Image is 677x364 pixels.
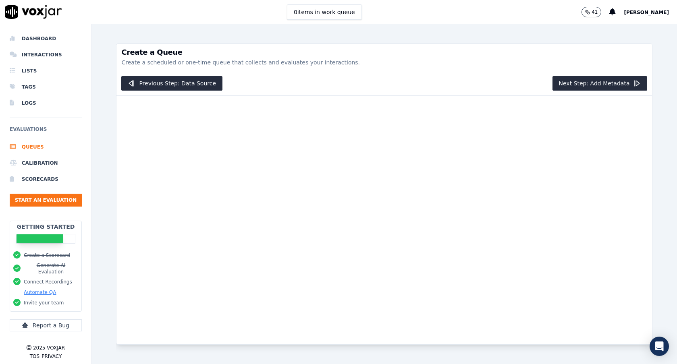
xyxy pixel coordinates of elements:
[24,252,70,259] button: Create a Scorecard
[581,7,601,17] button: 41
[10,63,82,79] a: Lists
[10,319,82,331] button: Report a Bug
[624,10,669,15] span: [PERSON_NAME]
[581,7,609,17] button: 41
[10,31,82,47] a: Dashboard
[5,5,62,19] img: voxjar logo
[42,353,62,360] button: Privacy
[24,289,56,296] button: Automate QA
[287,4,362,20] button: 0items in work queue
[10,194,82,207] button: Start an Evaluation
[10,79,82,95] a: Tags
[10,171,82,187] a: Scorecards
[17,223,75,231] h2: Getting Started
[10,95,82,111] a: Logs
[24,279,72,285] button: Connect Recordings
[10,124,82,139] h6: Evaluations
[592,9,598,15] p: 41
[33,345,65,351] p: 2025 Voxjar
[121,49,647,56] h3: Create a Queue
[552,76,648,91] button: Next Step: Add Metadata
[10,155,82,171] a: Calibration
[650,337,669,356] div: Open Intercom Messenger
[30,353,39,360] button: TOS
[121,76,222,91] button: Previous Step: Data Source
[24,262,78,275] button: Generate AI Evaluation
[624,7,677,17] button: [PERSON_NAME]
[121,58,647,66] p: Create a scheduled or one-time queue that collects and evaluates your interactions.
[10,139,82,155] a: Queues
[24,300,64,306] button: Invite your team
[10,47,82,63] a: Interactions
